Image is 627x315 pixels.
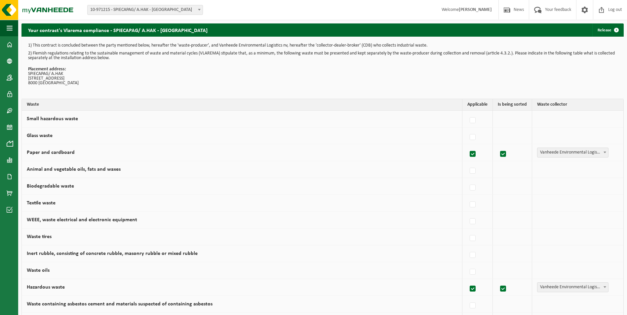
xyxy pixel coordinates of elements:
p: 1) This contract is concluded between the party mentioned below, hereafter the 'waste-producer', ... [28,43,617,48]
label: Small hazardous waste [27,116,78,122]
th: Waste [22,99,462,111]
label: Waste tires [27,234,52,239]
span: Vanheede Environmental Logistics [537,148,608,157]
span: Vanheede Environmental Logistics [537,148,608,157]
th: Is being sorted [493,99,532,111]
p: SPIECAPAG/ A.HAK [STREET_ADDRESS] 8000 [GEOGRAPHIC_DATA] [28,67,617,86]
th: Waste collector [532,99,623,111]
h2: Your contract's Vlarema compliance - SPIECAPAG/ A.HAK - [GEOGRAPHIC_DATA] [21,23,214,36]
label: Animal and vegetable oils, fats and waxes [27,167,121,172]
span: Vanheede Environmental Logistics [537,283,608,292]
label: Biodegradable waste [27,184,74,189]
label: Hazardous waste [27,285,65,290]
label: Inert rubble, consisting of concrete rubble, masonry rubble or mixed rubble [27,251,198,256]
label: Textile waste [27,200,56,206]
label: WEEE, waste electrical and electronic equipment [27,217,137,223]
label: Waste containing asbestos cement and materials suspected of containing asbestos [27,301,213,307]
span: 10-971215 - SPIECAPAG/ A.HAK - BRUGGE [87,5,203,15]
label: Waste oils [27,268,50,273]
strong: [PERSON_NAME] [459,7,492,12]
p: 2) Flemish regulations relating to the sustainable management of waste and material cycles (VLARE... [28,51,617,60]
label: Paper and cardboard [27,150,75,155]
th: Applicable [462,99,493,111]
span: 10-971215 - SPIECAPAG/ A.HAK - BRUGGE [88,5,203,15]
label: Glass waste [27,133,53,138]
strong: Placement address: [28,67,66,72]
a: Release [592,23,623,37]
span: Vanheede Environmental Logistics [537,282,608,292]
